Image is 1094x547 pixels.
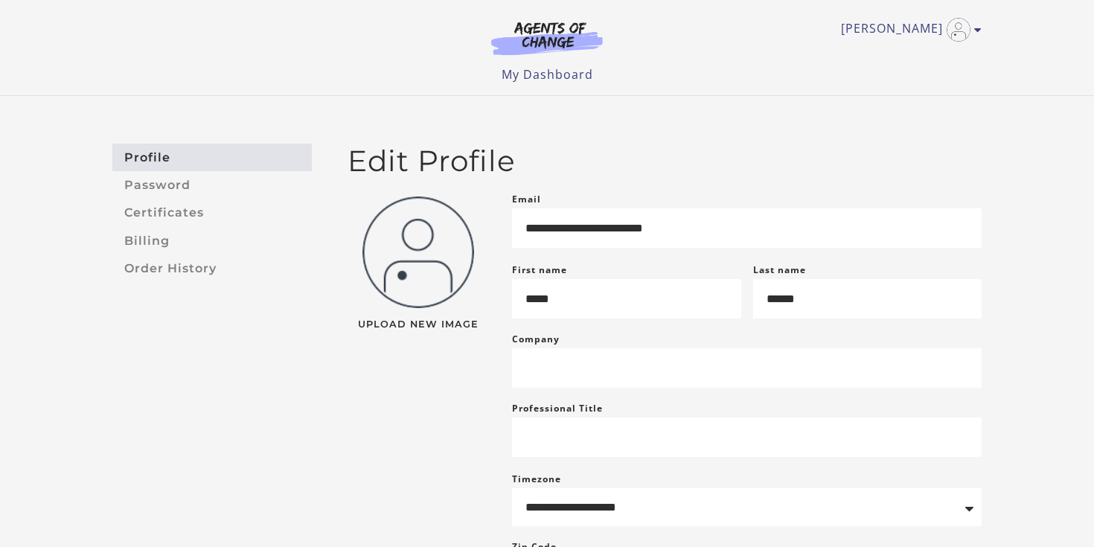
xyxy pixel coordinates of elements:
img: Agents of Change Logo [476,21,618,55]
a: Password [112,171,312,199]
a: Profile [112,144,312,171]
label: Company [512,330,560,348]
a: My Dashboard [502,66,593,83]
a: Toggle menu [841,18,974,42]
label: Timezone [512,473,561,485]
label: Professional Title [512,400,603,418]
a: Order History [112,255,312,282]
h2: Edit Profile [348,144,982,179]
span: Upload New Image [348,320,488,330]
label: Email [512,191,541,208]
label: First name [512,263,567,276]
a: Certificates [112,199,312,227]
a: Billing [112,227,312,255]
label: Last name [753,263,806,276]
